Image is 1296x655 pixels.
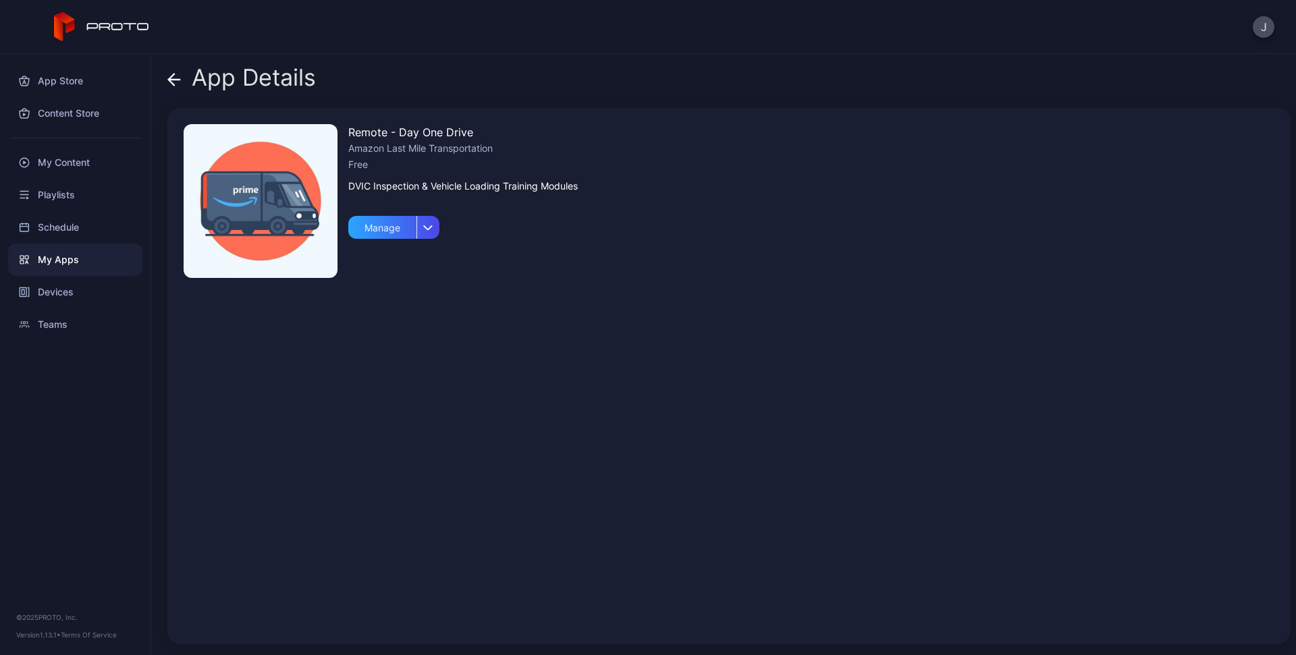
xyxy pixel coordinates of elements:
a: My Apps [8,244,142,276]
div: Remote - Day One Drive [348,124,578,140]
div: App Details [167,65,316,97]
a: Terms Of Service [61,631,117,639]
div: DVIC Inspection & Vehicle Loading Training Modules [348,178,578,194]
a: Teams [8,308,142,341]
div: © 2025 PROTO, Inc. [16,612,134,623]
div: Manage [348,216,416,239]
a: Playlists [8,179,142,211]
button: Manage [348,210,439,239]
div: Free [348,156,578,173]
a: App Store [8,65,142,97]
span: Version 1.13.1 • [16,631,61,639]
a: Devices [8,276,142,308]
a: My Content [8,146,142,179]
div: Amazon Last Mile Transportation [348,140,578,156]
a: Content Store [8,97,142,130]
a: Schedule [8,211,142,244]
button: J [1253,16,1274,38]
